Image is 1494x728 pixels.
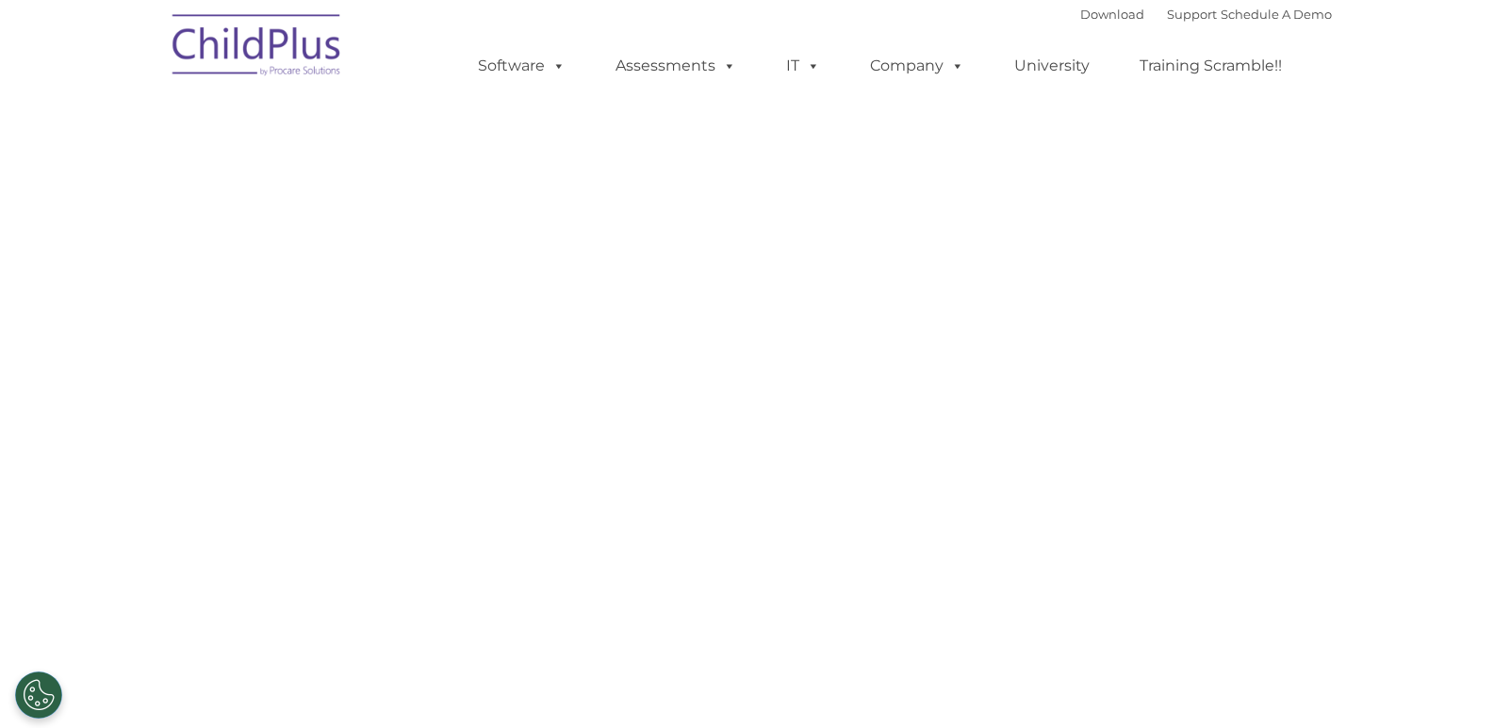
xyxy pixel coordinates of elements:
[1080,7,1332,22] font: |
[597,47,755,85] a: Assessments
[995,47,1108,85] a: University
[1080,7,1144,22] a: Download
[1221,7,1332,22] a: Schedule A Demo
[163,1,352,95] img: ChildPlus by Procare Solutions
[851,47,983,85] a: Company
[15,671,62,719] button: Cookies Settings
[1167,7,1217,22] a: Support
[1121,47,1301,85] a: Training Scramble!!
[767,47,839,85] a: IT
[459,47,584,85] a: Software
